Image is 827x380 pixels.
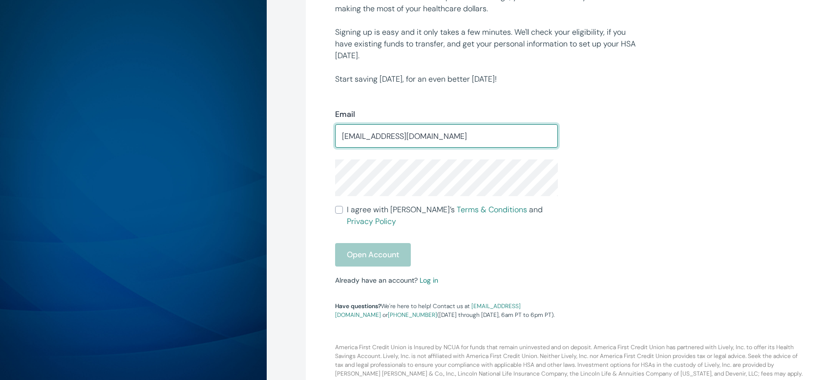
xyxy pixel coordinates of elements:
label: Email [335,109,355,120]
small: Already have an account? [335,276,438,285]
p: We're here to help! Contact us at or ([DATE] through [DATE], 6am PT to 6pm PT). [335,302,558,319]
a: Log in [420,276,438,285]
a: [PHONE_NUMBER] [388,311,437,319]
a: Privacy Policy [347,216,396,226]
a: Terms & Conditions [457,204,527,215]
span: I agree with [PERSON_NAME]’s and [347,204,558,227]
p: Signing up is easy and it only takes a few minutes. We'll check your eligibility, if you have exi... [335,26,636,62]
strong: Have questions? [335,302,381,310]
p: Start saving [DATE], for an even better [DATE]! [335,73,636,85]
